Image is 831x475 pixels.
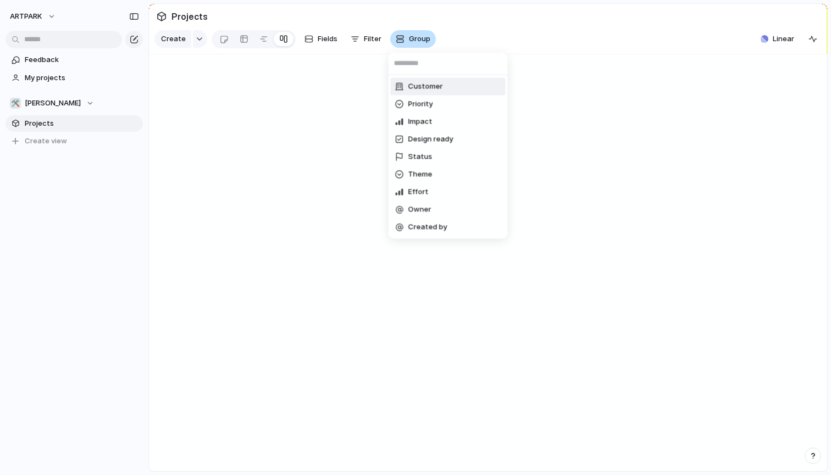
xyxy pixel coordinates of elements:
[408,204,431,215] span: Owner
[408,81,443,92] span: Customer
[408,222,447,233] span: Created by
[408,99,433,110] span: Priority
[408,152,433,163] span: Status
[408,187,429,198] span: Effort
[408,134,453,145] span: Design ready
[408,169,433,180] span: Theme
[408,116,433,127] span: Impact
